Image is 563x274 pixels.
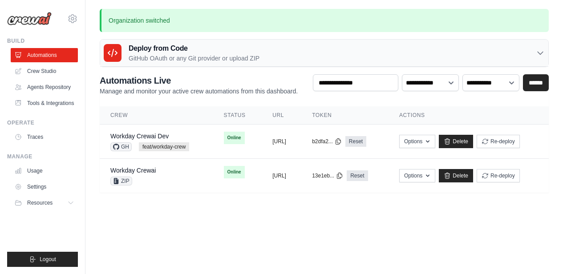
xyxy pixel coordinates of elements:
[347,170,368,181] a: Reset
[110,142,132,151] span: GH
[139,142,189,151] span: feat/workday-crew
[7,153,78,160] div: Manage
[7,12,52,25] img: Logo
[312,172,343,179] button: 13e1eb...
[477,135,520,148] button: Re-deploy
[11,64,78,78] a: Crew Studio
[129,43,259,54] h3: Deploy from Code
[100,106,213,125] th: Crew
[100,9,549,32] p: Organization switched
[11,196,78,210] button: Resources
[11,80,78,94] a: Agents Repository
[224,132,245,144] span: Online
[345,136,366,147] a: Reset
[399,135,435,148] button: Options
[110,167,156,174] a: Workday Crewai
[27,199,53,206] span: Resources
[11,130,78,144] a: Traces
[7,252,78,267] button: Logout
[110,133,169,140] a: Workday Crewai Dev
[389,106,549,125] th: Actions
[40,256,56,263] span: Logout
[129,54,259,63] p: GitHub OAuth or any Git provider or upload ZIP
[7,119,78,126] div: Operate
[7,37,78,44] div: Build
[11,164,78,178] a: Usage
[100,87,298,96] p: Manage and monitor your active crew automations from this dashboard.
[224,166,245,178] span: Online
[439,135,473,148] a: Delete
[262,106,301,125] th: URL
[301,106,389,125] th: Token
[11,180,78,194] a: Settings
[11,96,78,110] a: Tools & Integrations
[439,169,473,182] a: Delete
[399,169,435,182] button: Options
[213,106,262,125] th: Status
[100,74,298,87] h2: Automations Live
[477,169,520,182] button: Re-deploy
[312,138,342,145] button: b2dfa2...
[11,48,78,62] a: Automations
[110,177,132,185] span: ZIP
[518,231,563,274] iframe: Chat Widget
